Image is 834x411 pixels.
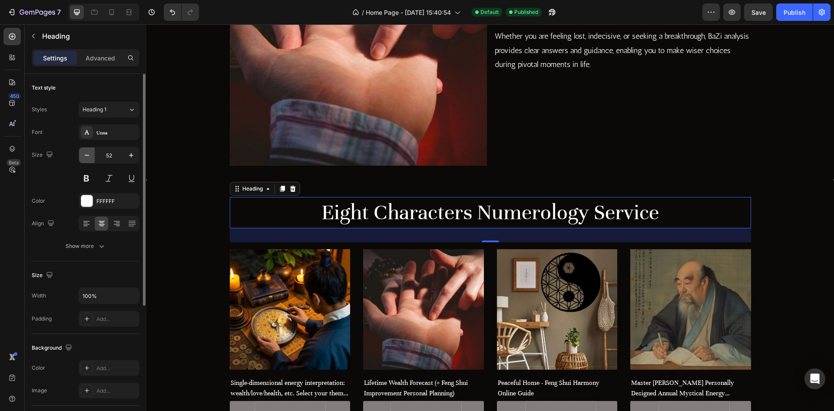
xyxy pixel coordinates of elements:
a: Lifetime Wealth Forecast (+ Feng Shui Improvement Personal Planning) [217,352,338,375]
div: Open Intercom Messenger [804,368,825,389]
button: 7 [3,3,65,21]
span: / [362,8,364,17]
button: Publish [776,3,813,21]
button: Show more [32,238,139,254]
h2: Eight Characters Numerology Service [83,173,605,204]
span: Home Page - [DATE] 15:40:54 [366,8,451,17]
a: Master Zhao's Personally Designed Annual Mystical Energy Treasure Set [484,225,605,346]
div: $299.00 [351,384,375,396]
span: Save [751,9,766,16]
div: Add... [96,315,137,323]
div: Drop element here [126,386,172,393]
div: Color [32,197,45,205]
a: Single-dimensional energy interpretation: wealth/love/health, etc. Select your theme (+energy imp... [83,225,204,346]
div: Styles [32,106,47,114]
div: Heading [94,160,118,168]
div: Color [32,364,45,372]
div: Text style [32,84,56,92]
p: Whether you are feeling lost, indecisive, or seeking a breakthrough, BaZi analysis provides clear... [348,5,604,47]
div: Width [32,292,46,300]
div: Size [32,270,55,281]
div: FFFFFF [96,197,137,205]
div: $999.00 [484,384,509,396]
div: Padding [32,315,52,323]
a: Lifetime Wealth Forecast (+ Feng Shui Improvement Personal Planning) [217,225,338,346]
div: Background [32,342,74,354]
div: $199.00 [217,384,241,396]
p: Advanced [86,53,115,63]
input: Auto [79,288,139,304]
p: 7 [57,7,61,17]
iframe: Design area [146,24,834,411]
p: Settings [43,53,67,63]
div: Drop element here [262,386,308,393]
button: Save [744,3,773,21]
div: Drop element here [530,386,576,393]
button: Heading 1 [79,102,139,117]
a: Peaceful Home · Feng Shui Harmony Online Guide [351,352,471,375]
p: Heading [42,31,136,41]
div: Publish [784,8,805,17]
div: Size [32,149,55,161]
div: Show more [66,242,106,251]
div: Align [32,218,56,230]
div: Undo/Redo [164,3,199,21]
div: Add... [96,387,137,395]
a: Master [PERSON_NAME] Personally Designed Annual Mystical Energy Treasure Set [484,352,605,375]
div: Drop element here [397,386,443,393]
div: Image [32,387,47,394]
div: Unna [96,129,137,137]
span: Heading 1 [83,106,106,114]
span: Default [480,8,499,16]
div: Add... [96,364,137,372]
div: Beta [7,159,21,166]
div: $99.00 [83,384,105,396]
a: Single-dimensional energy interpretation: wealth/love/health, etc. Select your theme (+energy imp... [83,352,204,375]
div: Font [32,128,43,136]
div: 450 [8,93,21,100]
span: Published [514,8,538,16]
a: Peaceful Home · Feng Shui Harmony Online Guide [351,225,471,346]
